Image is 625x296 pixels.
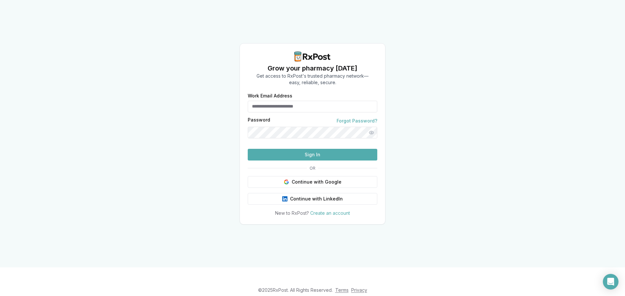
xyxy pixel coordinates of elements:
label: Password [248,118,270,124]
div: Open Intercom Messenger [603,274,618,290]
a: Create an account [310,210,350,216]
button: Show password [366,127,377,138]
button: Continue with Google [248,176,377,188]
label: Work Email Address [248,94,377,98]
button: Continue with LinkedIn [248,193,377,205]
img: LinkedIn [282,196,287,201]
a: Terms [335,287,349,293]
img: RxPost Logo [292,51,333,62]
span: OR [307,166,318,171]
span: New to RxPost? [275,210,309,216]
p: Get access to RxPost's trusted pharmacy network— easy, reliable, secure. [257,73,368,86]
h1: Grow your pharmacy [DATE] [257,64,368,73]
img: Google [284,179,289,185]
a: Privacy [351,287,367,293]
a: Forgot Password? [337,118,377,124]
button: Sign In [248,149,377,161]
